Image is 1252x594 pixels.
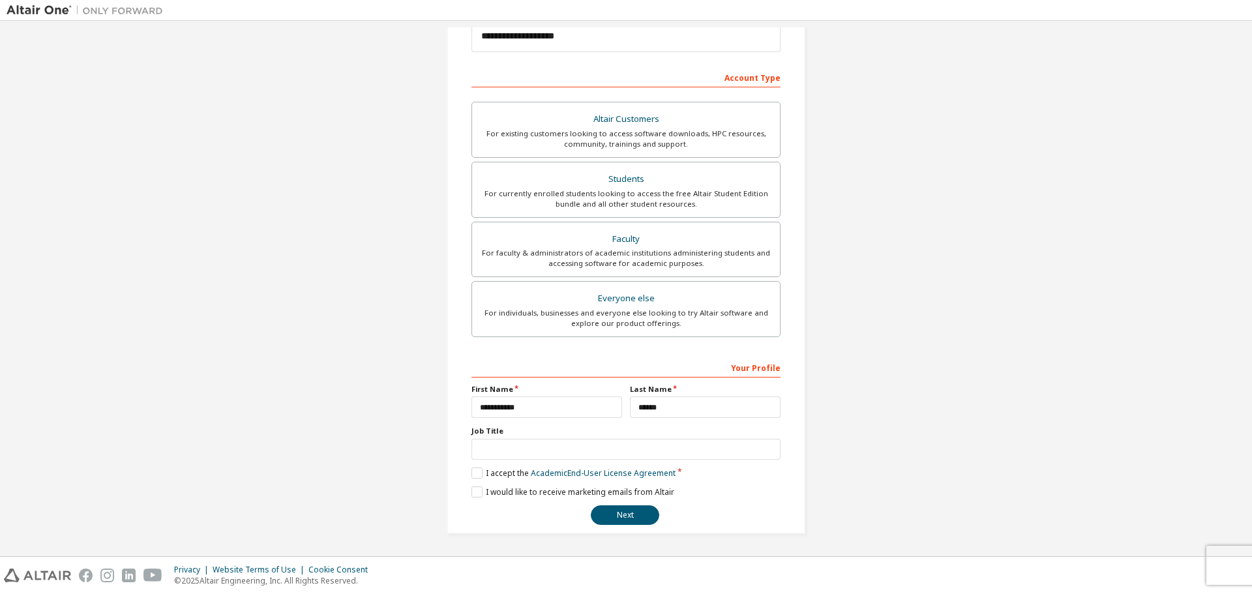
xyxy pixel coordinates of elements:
[531,468,676,479] a: Academic End-User License Agreement
[308,565,376,575] div: Cookie Consent
[480,308,772,329] div: For individuals, businesses and everyone else looking to try Altair software and explore our prod...
[122,569,136,582] img: linkedin.svg
[174,565,213,575] div: Privacy
[630,384,781,394] label: Last Name
[471,357,781,378] div: Your Profile
[480,188,772,209] div: For currently enrolled students looking to access the free Altair Student Edition bundle and all ...
[79,569,93,582] img: facebook.svg
[471,426,781,436] label: Job Title
[471,384,622,394] label: First Name
[4,569,71,582] img: altair_logo.svg
[480,230,772,248] div: Faculty
[591,505,659,525] button: Next
[480,290,772,308] div: Everyone else
[480,248,772,269] div: For faculty & administrators of academic institutions administering students and accessing softwa...
[471,468,676,479] label: I accept the
[174,575,376,586] p: © 2025 Altair Engineering, Inc. All Rights Reserved.
[480,110,772,128] div: Altair Customers
[471,486,674,497] label: I would like to receive marketing emails from Altair
[480,170,772,188] div: Students
[100,569,114,582] img: instagram.svg
[471,67,781,87] div: Account Type
[480,128,772,149] div: For existing customers looking to access software downloads, HPC resources, community, trainings ...
[7,4,170,17] img: Altair One
[143,569,162,582] img: youtube.svg
[213,565,308,575] div: Website Terms of Use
